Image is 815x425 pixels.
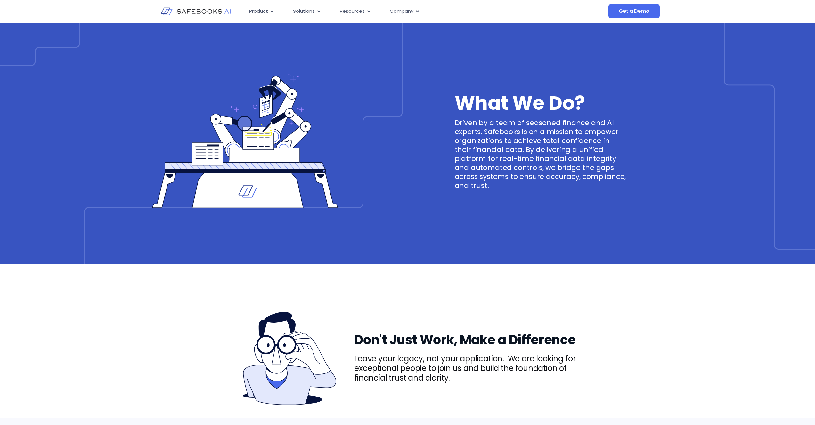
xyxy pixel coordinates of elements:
[455,118,626,190] p: Driven by a team of seasoned finance and AI experts, Safebooks is on a mission to empower organiz...
[354,333,589,346] h3: Don't Just Work, Make a Difference
[226,277,590,292] p: Safebooks AI monitors all your financial data in real-time across every system, catching errors a...
[244,5,544,18] nav: Menu
[244,5,544,18] div: Menu Toggle
[354,354,589,383] p: Leave your legacy, not your application. We are looking for exceptional people to join us and bui...
[390,8,413,15] span: Company
[243,311,337,405] img: Safebooks Open Positions 1
[249,8,268,15] span: Product
[293,8,315,15] span: Solutions
[608,4,659,18] a: Get a Demo
[226,264,590,277] h3: What We Do?
[619,8,649,14] span: Get a Demo
[340,8,365,15] span: Resources
[455,97,626,109] h3: What We Do?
